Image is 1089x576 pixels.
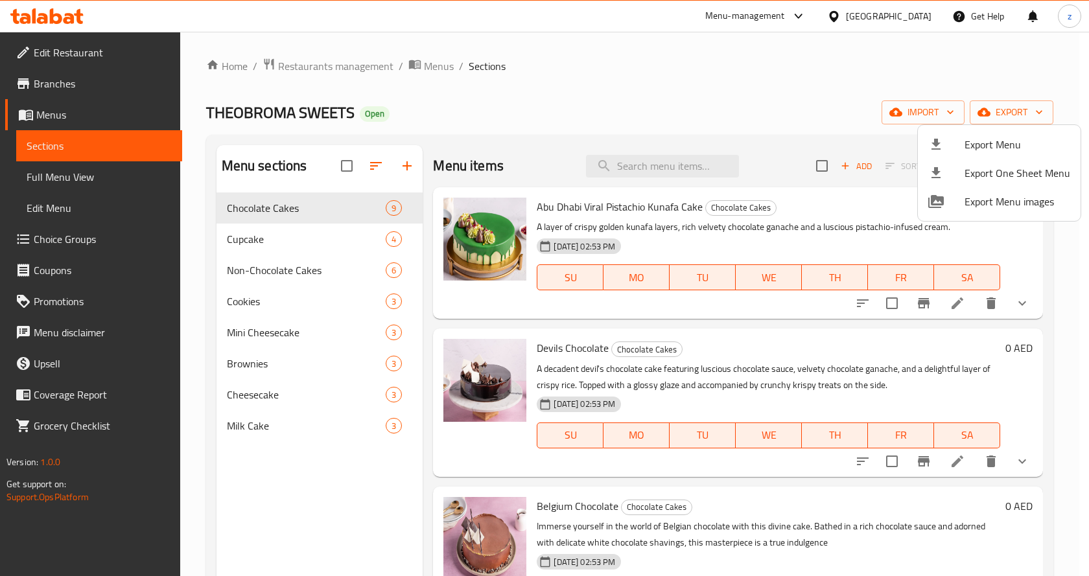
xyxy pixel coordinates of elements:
li: Export menu items [918,130,1081,159]
span: Export Menu images [965,194,1070,209]
li: Export one sheet menu items [918,159,1081,187]
span: Export Menu [965,137,1070,152]
li: Export Menu images [918,187,1081,216]
span: Export One Sheet Menu [965,165,1070,181]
